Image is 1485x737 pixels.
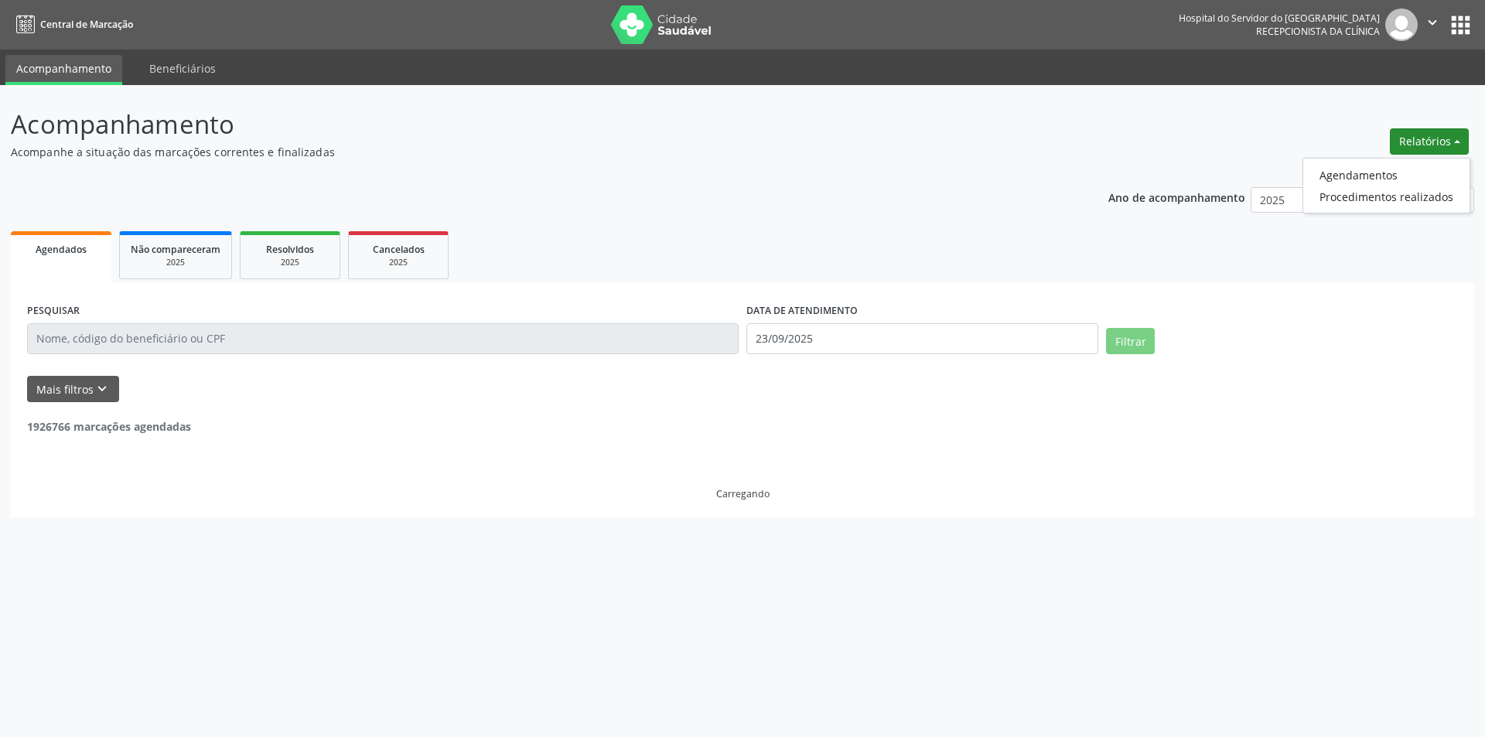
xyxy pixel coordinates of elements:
div: Carregando [716,487,770,500]
div: 2025 [131,257,220,268]
span: Não compareceram [131,243,220,256]
button:  [1418,9,1447,41]
input: Selecione um intervalo [746,323,1098,354]
label: DATA DE ATENDIMENTO [746,299,858,323]
p: Acompanhe a situação das marcações correntes e finalizadas [11,144,1035,160]
strong: 1926766 marcações agendadas [27,419,191,434]
a: Central de Marcação [11,12,133,37]
p: Ano de acompanhamento [1108,187,1245,206]
label: PESQUISAR [27,299,80,323]
span: Central de Marcação [40,18,133,31]
div: Hospital do Servidor do [GEOGRAPHIC_DATA] [1179,12,1380,25]
i: keyboard_arrow_down [94,380,111,398]
i:  [1424,14,1441,31]
a: Acompanhamento [5,55,122,85]
div: 2025 [360,257,437,268]
button: Relatórios [1390,128,1469,155]
input: Nome, código do beneficiário ou CPF [27,323,739,354]
div: 2025 [251,257,329,268]
button: Mais filtroskeyboard_arrow_down [27,376,119,403]
span: Agendados [36,243,87,256]
span: Resolvidos [266,243,314,256]
button: apps [1447,12,1474,39]
span: Cancelados [373,243,425,256]
img: img [1385,9,1418,41]
a: Agendamentos [1303,164,1470,186]
p: Acompanhamento [11,105,1035,144]
button: Filtrar [1106,328,1155,354]
span: Recepcionista da clínica [1256,25,1380,38]
a: Procedimentos realizados [1303,186,1470,207]
ul: Relatórios [1302,158,1470,213]
a: Beneficiários [138,55,227,82]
